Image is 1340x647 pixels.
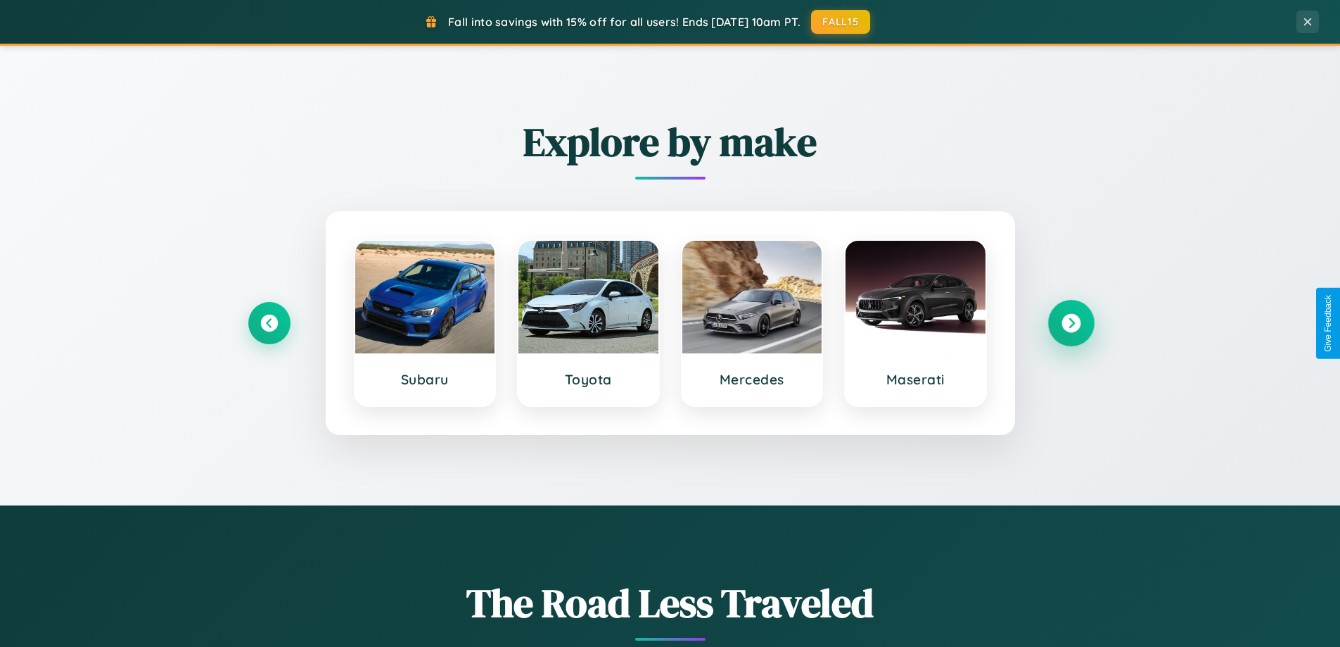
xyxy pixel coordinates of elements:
[248,576,1092,630] h1: The Road Less Traveled
[696,371,808,388] h3: Mercedes
[860,371,971,388] h3: Maserati
[248,115,1092,169] h2: Explore by make
[532,371,644,388] h3: Toyota
[1323,295,1333,352] div: Give Feedback
[811,10,870,34] button: FALL15
[448,15,800,29] span: Fall into savings with 15% off for all users! Ends [DATE] 10am PT.
[369,371,481,388] h3: Subaru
